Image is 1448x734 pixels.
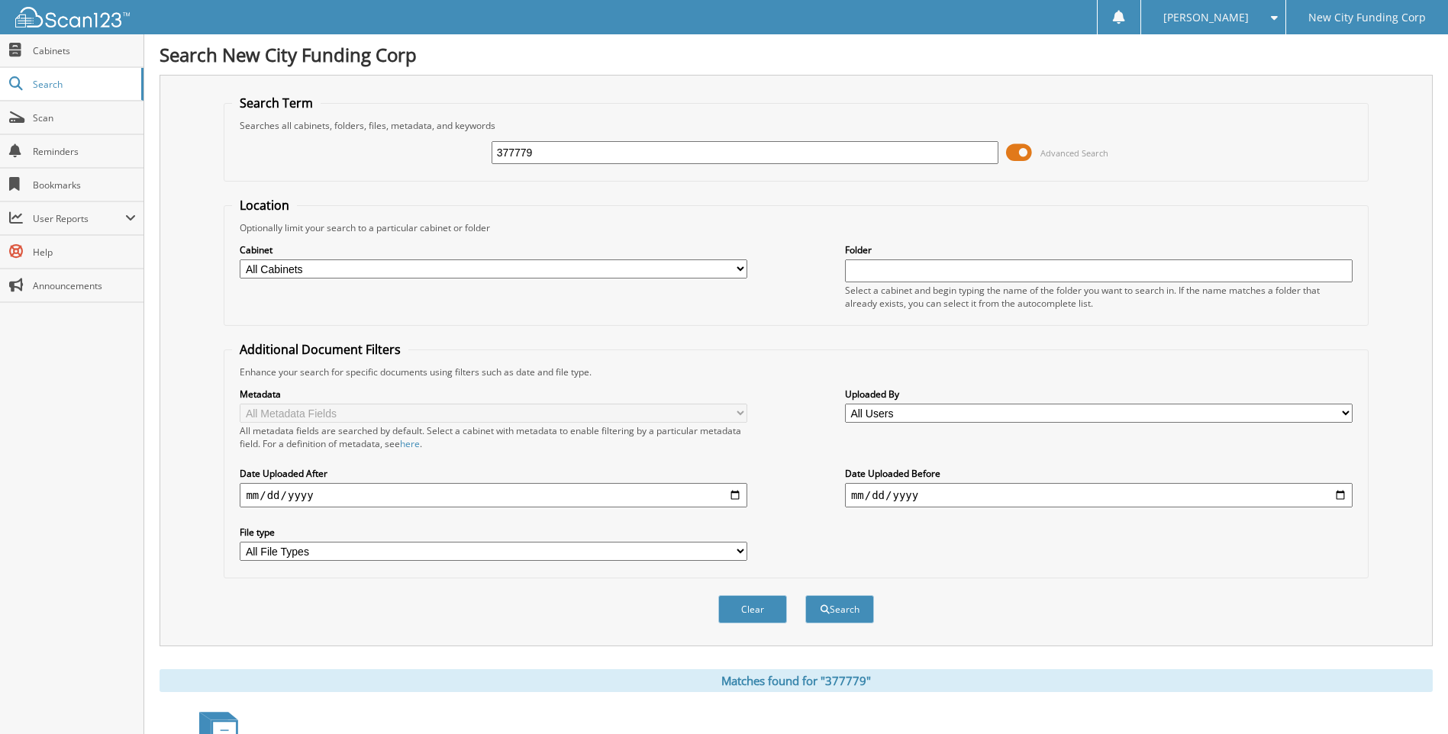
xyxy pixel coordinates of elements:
[1040,147,1108,159] span: Advanced Search
[718,595,787,623] button: Clear
[845,467,1353,480] label: Date Uploaded Before
[845,243,1353,256] label: Folder
[845,284,1353,310] div: Select a cabinet and begin typing the name of the folder you want to search in. If the name match...
[240,388,747,401] label: Metadata
[232,119,1359,132] div: Searches all cabinets, folders, files, metadata, and keywords
[33,212,125,225] span: User Reports
[160,669,1433,692] div: Matches found for "377779"
[845,483,1353,507] input: end
[240,483,747,507] input: start
[240,424,747,450] div: All metadata fields are searched by default. Select a cabinet with metadata to enable filtering b...
[33,111,136,124] span: Scan
[1372,661,1448,734] iframe: Chat Widget
[805,595,874,623] button: Search
[33,179,136,192] span: Bookmarks
[232,341,408,358] legend: Additional Document Filters
[240,467,747,480] label: Date Uploaded After
[232,221,1359,234] div: Optionally limit your search to a particular cabinet or folder
[232,95,321,111] legend: Search Term
[33,78,134,91] span: Search
[1308,13,1426,22] span: New City Funding Corp
[33,44,136,57] span: Cabinets
[33,246,136,259] span: Help
[1163,13,1249,22] span: [PERSON_NAME]
[845,388,1353,401] label: Uploaded By
[240,526,747,539] label: File type
[232,365,1359,378] div: Enhance your search for specific documents using filters such as date and file type.
[160,42,1433,67] h1: Search New City Funding Corp
[33,279,136,292] span: Announcements
[240,243,747,256] label: Cabinet
[33,145,136,158] span: Reminders
[15,7,130,27] img: scan123-logo-white.svg
[400,437,420,450] a: here
[232,197,297,214] legend: Location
